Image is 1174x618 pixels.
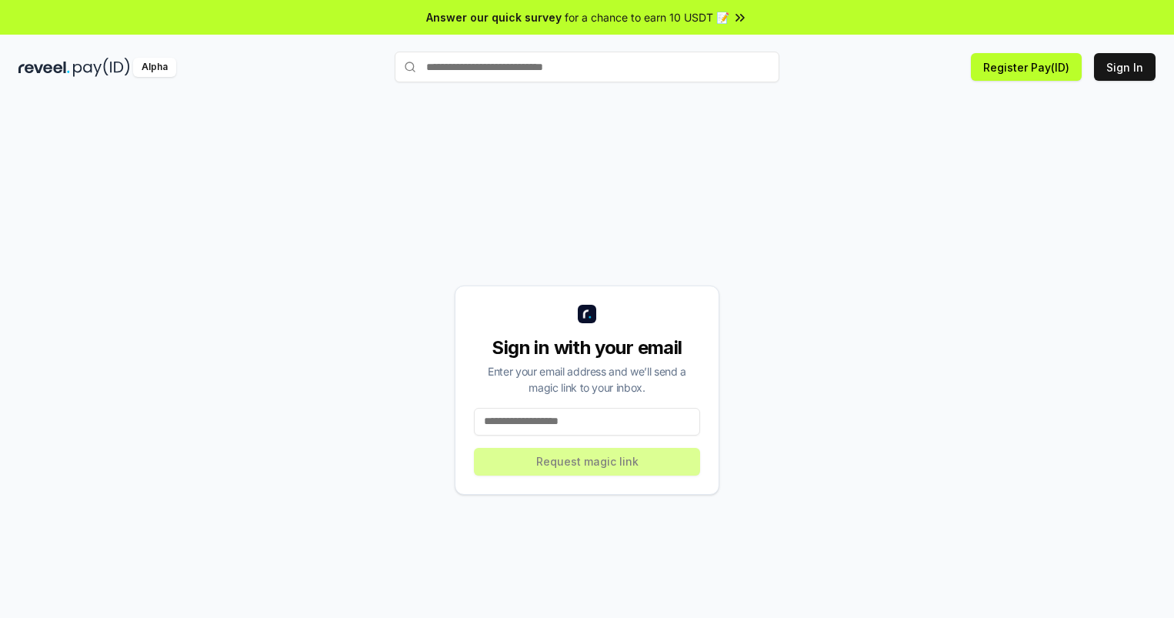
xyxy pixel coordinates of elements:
button: Register Pay(ID) [971,53,1082,81]
div: Sign in with your email [474,336,700,360]
img: pay_id [73,58,130,77]
div: Enter your email address and we’ll send a magic link to your inbox. [474,363,700,396]
div: Alpha [133,58,176,77]
span: for a chance to earn 10 USDT 📝 [565,9,729,25]
img: reveel_dark [18,58,70,77]
span: Answer our quick survey [426,9,562,25]
img: logo_small [578,305,596,323]
button: Sign In [1094,53,1156,81]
